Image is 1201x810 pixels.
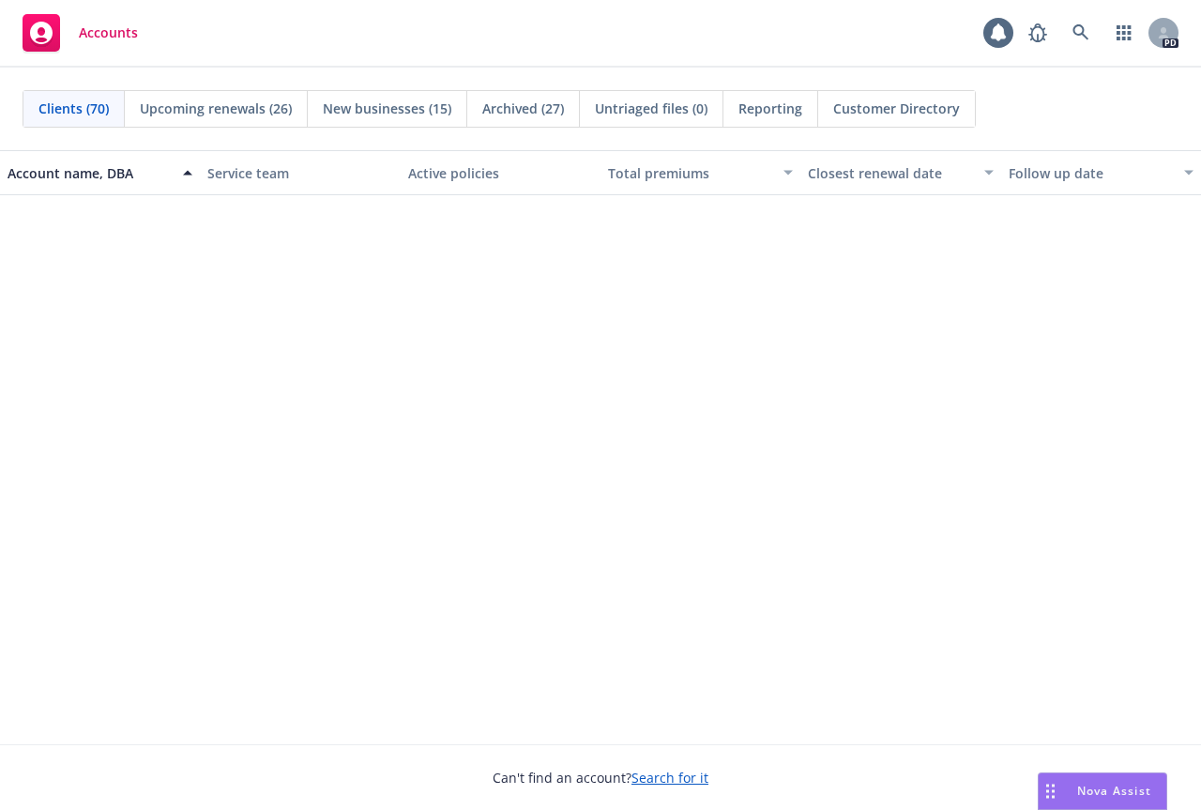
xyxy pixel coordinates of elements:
[1077,783,1151,799] span: Nova Assist
[1001,150,1201,195] button: Follow up date
[808,163,972,183] div: Closest renewal date
[595,99,707,118] span: Untriaged files (0)
[833,99,960,118] span: Customer Directory
[1062,14,1100,52] a: Search
[600,150,800,195] button: Total premiums
[1039,773,1062,809] div: Drag to move
[1019,14,1057,52] a: Report a Bug
[493,768,708,787] span: Can't find an account?
[1009,163,1173,183] div: Follow up date
[482,99,564,118] span: Archived (27)
[207,163,392,183] div: Service team
[8,163,172,183] div: Account name, DBA
[738,99,802,118] span: Reporting
[140,99,292,118] span: Upcoming renewals (26)
[408,163,593,183] div: Active policies
[200,150,400,195] button: Service team
[401,150,600,195] button: Active policies
[79,25,138,40] span: Accounts
[1038,772,1167,810] button: Nova Assist
[800,150,1000,195] button: Closest renewal date
[38,99,109,118] span: Clients (70)
[1105,14,1143,52] a: Switch app
[608,163,772,183] div: Total premiums
[15,7,145,59] a: Accounts
[631,769,708,787] a: Search for it
[323,99,451,118] span: New businesses (15)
